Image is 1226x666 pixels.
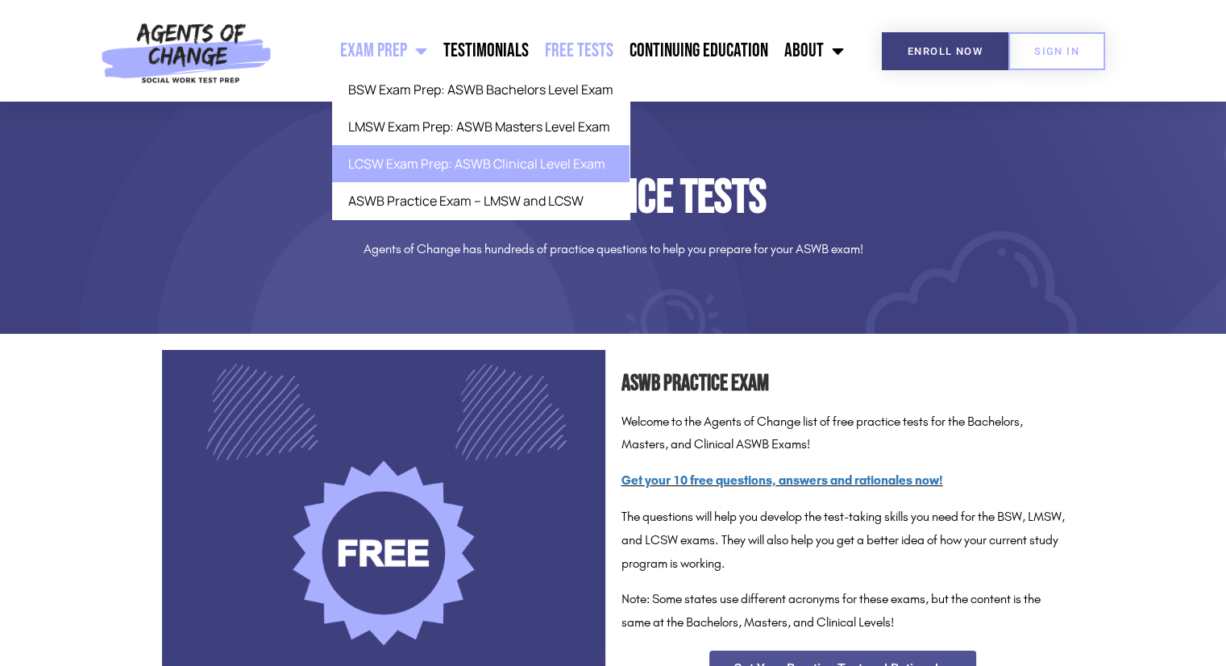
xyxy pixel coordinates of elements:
a: ASWB Practice Exam – LMSW and LCSW [332,182,630,219]
p: The questions will help you develop the test-taking skills you need for the BSW, LMSW, and LCSW e... [621,506,1065,575]
ul: Exam Prep [332,71,630,219]
a: Free Tests [537,31,621,71]
h2: ASWB Practice Exam [621,366,1065,402]
a: LMSW Exam Prep: ASWB Masters Level Exam [332,108,630,145]
a: SIGN IN [1008,32,1105,70]
span: Enroll Now [908,46,983,56]
a: Exam Prep [332,31,435,71]
a: About [776,31,852,71]
p: Note: Some states use different acronyms for these exams, but the content is the same at the Bach... [621,588,1065,635]
nav: Menu [280,31,852,71]
span: SIGN IN [1034,46,1079,56]
a: LCSW Exam Prep: ASWB Clinical Level Exam [332,145,630,182]
a: BSW Exam Prep: ASWB Bachelors Level Exam [332,71,630,108]
a: Get your 10 free questions, answers and rationales now! [621,472,943,488]
h1: Free Practice Tests [162,174,1065,222]
p: Agents of Change has hundreds of practice questions to help you prepare for your ASWB exam! [162,238,1065,261]
a: Testimonials [435,31,537,71]
a: Continuing Education [621,31,776,71]
p: Welcome to the Agents of Change list of free practice tests for the Bachelors, Masters, and Clini... [621,410,1065,457]
a: Enroll Now [882,32,1008,70]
